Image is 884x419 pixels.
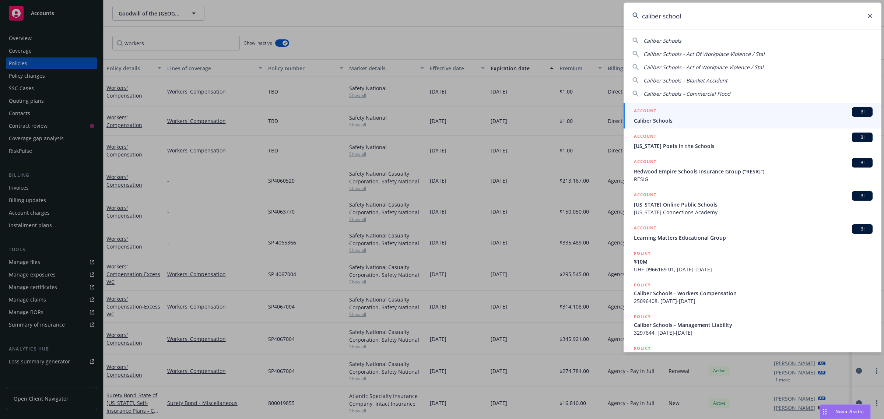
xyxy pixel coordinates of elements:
span: BI [855,134,870,141]
span: BI [855,109,870,115]
span: Caliber Schools [634,117,873,124]
span: UHF D966169 01, [DATE]-[DATE] [634,265,873,273]
span: Nova Assist [835,408,864,415]
h5: POLICY [634,250,651,257]
a: ACCOUNTBIRedwood Empire Schools Insurance Group ("RESIG")RESIG [624,154,881,187]
h5: ACCOUNT [634,191,656,200]
span: Caliber Schools - Act of Workplace Violence / Stal [643,64,764,71]
span: Caliber Schools - Commercial Flood [643,90,730,97]
input: Search... [624,3,881,29]
span: 25096408, [DATE]-[DATE] [634,297,873,305]
button: Nova Assist [820,404,871,419]
a: POLICY [624,341,881,372]
span: BI [855,193,870,199]
div: Drag to move [820,405,829,419]
span: $10M [634,258,873,265]
a: POLICYCaliber Schools - Workers Compensation25096408, [DATE]-[DATE] [624,277,881,309]
a: ACCOUNTBILearning Matters Educational Group [624,220,881,246]
span: Caliber Schools [643,37,681,44]
a: POLICYCaliber Schools - Management Liability3297644, [DATE]-[DATE] [624,309,881,341]
a: ACCOUNTBICaliber Schools [624,103,881,128]
span: Caliber Schools - Management Liability [634,321,873,329]
span: [US_STATE] Connections Academy [634,208,873,216]
h5: ACCOUNT [634,133,656,141]
span: BI [855,159,870,166]
span: 3297644, [DATE]-[DATE] [634,329,873,337]
span: Caliber Schools - Blanket Accident [643,77,727,84]
span: Redwood Empire Schools Insurance Group ("RESIG") [634,168,873,175]
span: Learning Matters Educational Group [634,234,873,242]
h5: POLICY [634,345,651,352]
span: [US_STATE] Online Public Schools [634,201,873,208]
a: POLICY$10MUHF D966169 01, [DATE]-[DATE] [624,246,881,277]
span: Caliber Schools - Act Of Workplace Violence / Stal [643,50,765,57]
h5: ACCOUNT [634,224,656,233]
h5: ACCOUNT [634,158,656,167]
h5: POLICY [634,313,651,320]
span: RESIG [634,175,873,183]
span: [US_STATE] Poets in the Schools [634,142,873,150]
a: ACCOUNTBI[US_STATE] Poets in the Schools [624,128,881,154]
h5: ACCOUNT [634,107,656,116]
a: ACCOUNTBI[US_STATE] Online Public Schools[US_STATE] Connections Academy [624,187,881,220]
span: Caliber Schools - Workers Compensation [634,289,873,297]
span: BI [855,226,870,232]
h5: POLICY [634,281,651,289]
